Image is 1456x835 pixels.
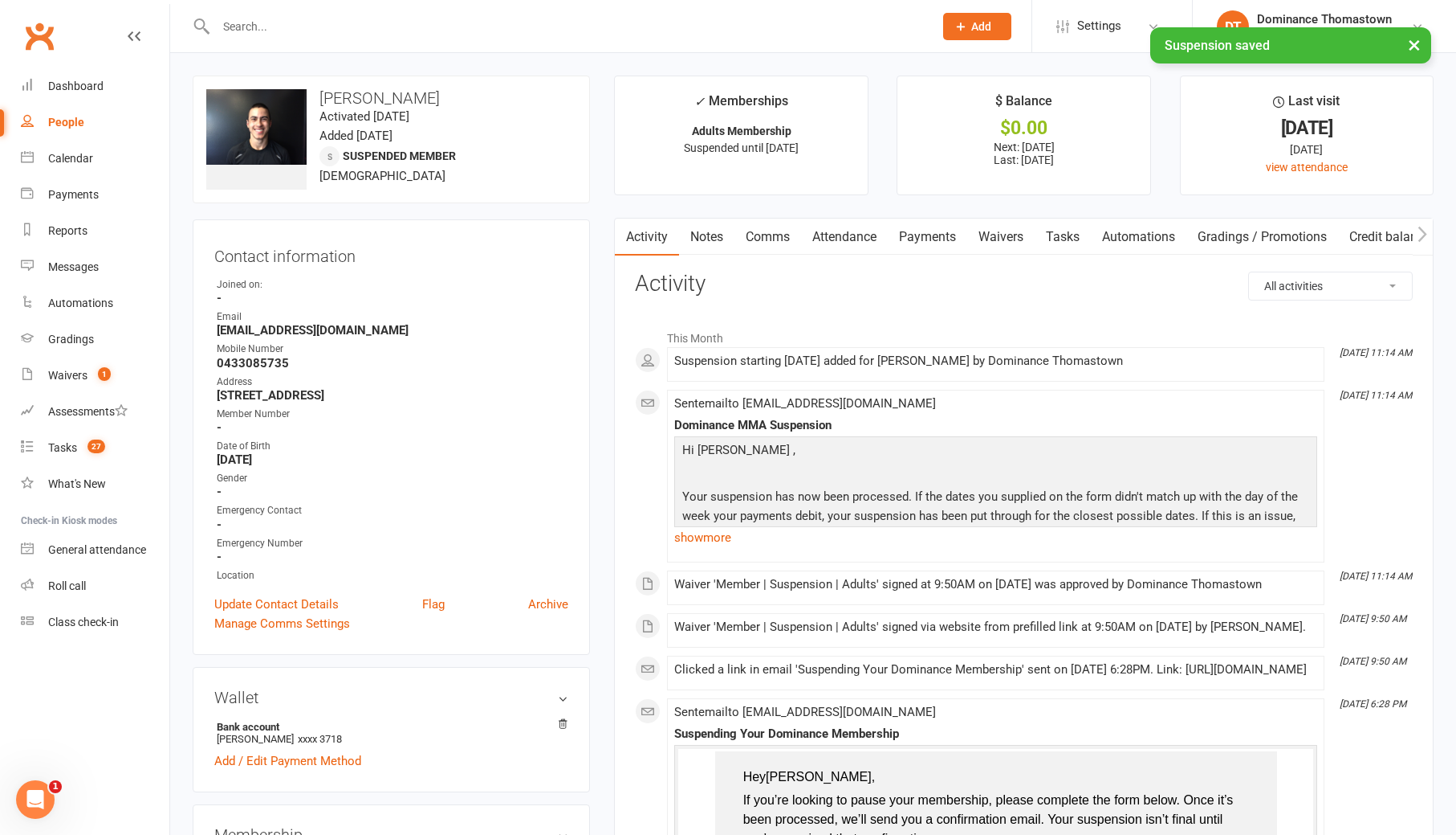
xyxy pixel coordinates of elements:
[48,152,93,165] div: Calendar
[528,595,568,614] a: Archive
[217,407,568,422] div: Member Number
[214,718,568,747] li: [PERSON_NAME]
[319,129,392,143] time: Added [DATE]
[48,224,87,237] div: Reports
[674,419,1317,432] div: Dominance MMA Suspension
[888,219,967,256] a: Payments
[21,358,169,394] a: Waivers 1
[684,141,799,154] span: Suspended until [DATE]
[793,443,795,457] span: ,
[21,532,169,568] a: General attendance kiosk mode
[734,219,801,256] a: Comms
[217,536,568,551] div: Emergency Number
[872,770,875,784] span: ,
[674,354,1317,368] div: Suspension starting [DATE] added for [PERSON_NAME] by Dominance Thomastown
[674,663,1317,677] div: Clicked a link in email 'Suspending Your Dominance Membership' sent on [DATE] 6:28PM. Link: [URL]...
[635,272,1413,297] h3: Activity
[48,80,104,92] div: Dashboard
[211,15,922,38] input: Search...
[48,116,84,129] div: People
[217,550,568,564] strong: -
[206,89,307,165] img: image1547024264.png
[49,780,62,793] span: 1
[1340,390,1412,401] i: [DATE] 11:14 AM
[98,367,111,381] span: 1
[1150,27,1431,63] div: Suspension saved
[1091,219,1186,256] a: Automations
[217,721,560,733] strong: Bank account
[16,780,55,819] iframe: Intercom live chat
[21,177,169,213] a: Payments
[48,477,106,490] div: What's New
[217,356,568,370] strong: 0433085735
[21,104,169,141] a: People
[1340,698,1406,710] i: [DATE] 6:28 PM
[21,285,169,321] a: Automations
[21,430,169,466] a: Tasks 27
[206,89,576,107] h3: [PERSON_NAME]
[214,241,568,265] h3: Contact information
[319,109,409,124] time: Activated [DATE]
[214,614,350,633] a: Manage Comms Settings
[674,705,936,719] span: Sent email to [EMAIL_ADDRESS][DOMAIN_NAME]
[343,149,456,162] span: Suspended member
[967,219,1035,256] a: Waivers
[48,543,146,556] div: General attendance
[217,277,568,293] div: Joined on:
[87,440,105,453] span: 27
[217,342,568,357] div: Mobile Number
[674,727,1317,741] div: Suspending Your Dominance Membership
[1340,613,1406,624] i: [DATE] 9:50 AM
[48,297,113,309] div: Automations
[766,770,872,784] span: [PERSON_NAME]
[422,595,445,614] a: Flag
[48,369,87,382] div: Waivers
[674,526,1317,549] a: show more
[19,16,59,56] a: Clubworx
[217,309,568,325] div: Email
[217,291,568,305] strong: -
[48,579,86,592] div: Roll call
[1035,219,1091,256] a: Tasks
[678,440,1313,464] p: Hi [PERSON_NAME]
[48,333,94,346] div: Gradings
[21,394,169,430] a: Assessments
[217,388,568,403] strong: [STREET_ADDRESS]
[1217,10,1249,43] div: DT
[21,568,169,604] a: Roll call
[1340,656,1406,667] i: [DATE] 9:50 AM
[48,260,99,273] div: Messages
[1340,571,1412,582] i: [DATE] 11:14 AM
[694,91,788,121] div: Memberships
[21,68,169,104] a: Dashboard
[743,770,766,784] span: Hey
[217,518,568,532] strong: -
[615,219,679,256] a: Activity
[1257,27,1411,41] div: Dominance MMA Thomastown
[214,751,361,771] a: Add / Edit Payment Method
[214,689,568,706] h3: Wallet
[217,503,568,518] div: Emergency Contact
[48,188,99,201] div: Payments
[217,452,568,467] strong: [DATE]
[217,375,568,390] div: Address
[679,219,734,256] a: Notes
[1257,12,1411,27] div: Dominance Thomastown
[217,420,568,435] strong: -
[1195,141,1418,158] div: [DATE]
[21,321,169,358] a: Gradings
[635,321,1413,347] li: This Month
[217,485,568,499] strong: -
[995,91,1052,120] div: $ Balance
[48,405,128,418] div: Assessments
[21,249,169,285] a: Messages
[21,141,169,177] a: Calendar
[1273,91,1340,120] div: Last visit
[674,396,936,411] span: Sent email to [EMAIL_ADDRESS][DOMAIN_NAME]
[682,489,1298,542] span: Your suspension has now been processed. If the dates you supplied on the form didn't match up wit...
[217,568,568,583] div: Location
[1340,347,1412,358] i: [DATE] 11:14 AM
[319,169,445,183] span: [DEMOGRAPHIC_DATA]
[674,578,1317,591] div: Waiver 'Member | Suspension | Adults' signed at 9:50AM on [DATE] was approved by Dominance Thomas...
[912,120,1135,137] div: $0.00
